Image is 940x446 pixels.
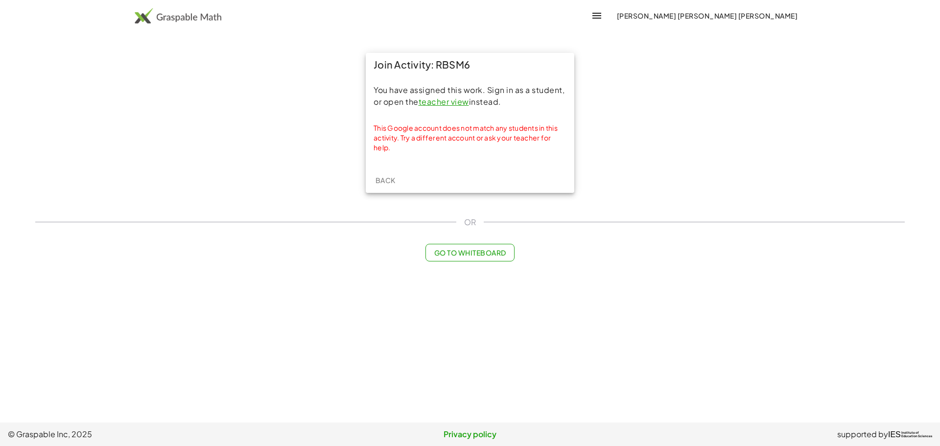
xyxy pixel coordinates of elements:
[434,248,506,257] span: Go to Whiteboard
[8,428,316,440] span: © Graspable Inc, 2025
[888,430,901,439] span: IES
[609,7,805,24] button: [PERSON_NAME] [PERSON_NAME] [PERSON_NAME]
[464,216,476,228] span: OR
[316,428,624,440] a: Privacy policy
[837,428,888,440] span: supported by
[616,11,798,20] span: [PERSON_NAME] [PERSON_NAME] [PERSON_NAME]
[419,96,469,107] a: teacher view
[374,123,566,153] div: This Google account does not match any students in this activity. Try a different account or ask ...
[425,244,514,261] button: Go to Whiteboard
[888,428,932,440] a: IESInstitute ofEducation Sciences
[370,171,401,189] button: Back
[366,53,574,76] div: Join Activity: RBSM6
[901,431,932,438] span: Institute of Education Sciences
[375,176,395,185] span: Back
[374,84,566,108] div: You have assigned this work. Sign in as a student, or open the instead.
